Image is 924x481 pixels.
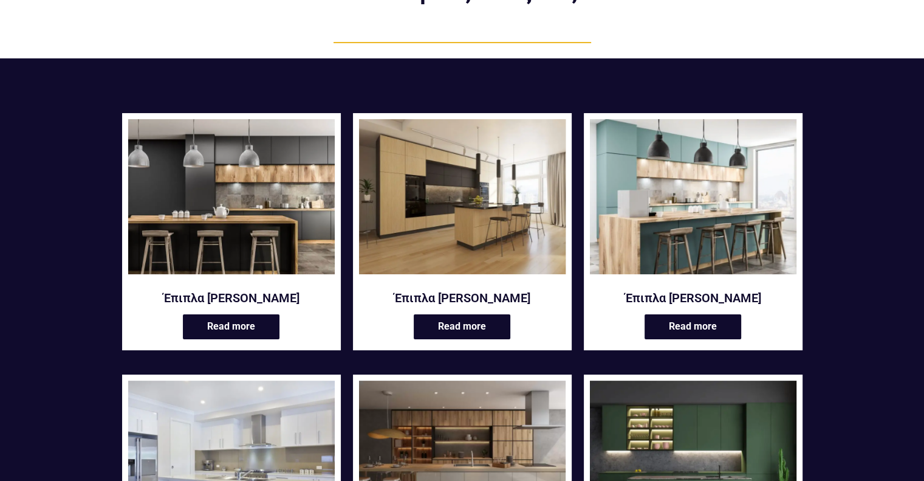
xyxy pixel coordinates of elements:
[128,290,335,306] a: Έπιπλα [PERSON_NAME]
[590,119,796,282] a: CUSTOM-ΕΠΙΠΛΑ-ΚΟΥΖΙΝΑΣ-BEIBU-ΣΕ-ΠΡΑΣΙΝΟ-ΧΡΩΜΑ-ΜΕ-ΞΥΛΟ
[359,119,566,282] a: Arashi κουζίνα
[590,290,796,306] a: Έπιπλα [PERSON_NAME]
[645,314,741,339] a: Read more about “Έπιπλα κουζίνας Beibu”
[414,314,510,339] a: Read more about “Έπιπλα κουζίνας Arashi”
[359,290,566,306] a: Έπιπλα [PERSON_NAME]
[183,314,279,339] a: Read more about “Έπιπλα κουζίνας Anakena”
[359,119,566,274] img: Έπιπλα κουζίνας Arashi
[128,119,335,282] a: Anakena κουζίνα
